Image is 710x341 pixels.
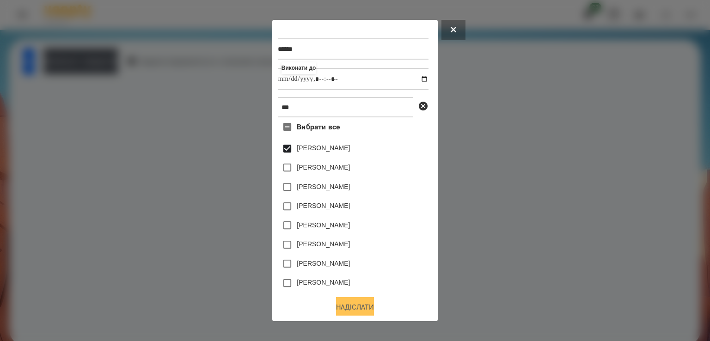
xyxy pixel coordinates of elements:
label: [PERSON_NAME] [297,278,350,287]
button: Надіслати [336,297,374,317]
label: [PERSON_NAME] [297,220,350,230]
label: Виконати до [282,62,316,74]
span: Вибрати все [297,122,340,133]
label: [PERSON_NAME] [297,239,350,249]
label: [PERSON_NAME] [297,143,350,152]
label: [PERSON_NAME] [297,201,350,210]
label: [PERSON_NAME] [297,182,350,191]
label: [PERSON_NAME] [297,259,350,268]
label: [PERSON_NAME] [297,163,350,172]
